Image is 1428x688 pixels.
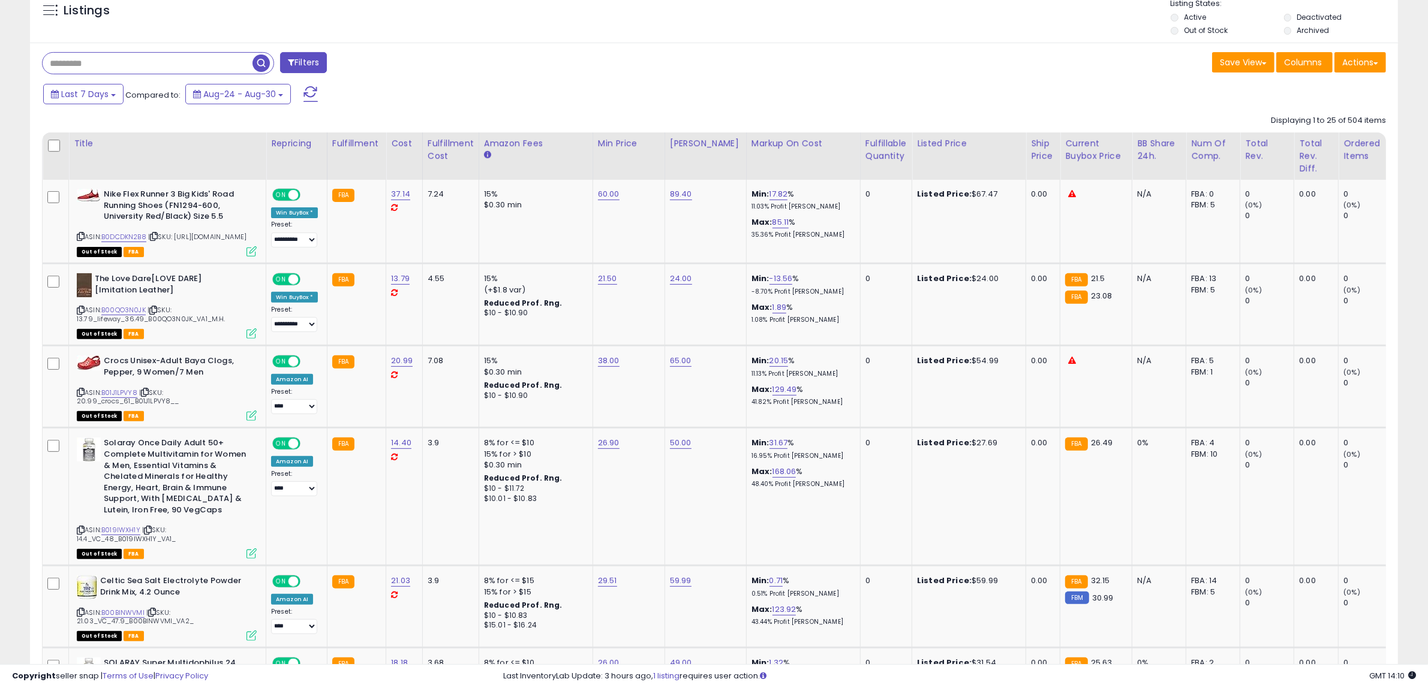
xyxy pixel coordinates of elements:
span: ON [273,577,288,587]
small: (0%) [1245,587,1262,597]
small: FBM [1065,592,1089,604]
b: Max: [751,603,772,615]
small: FBA [1065,291,1087,304]
span: | SKU: 20.99_crocs_61_B01J1LPVY8__ [77,388,179,406]
a: B01J1LPVY8 [101,388,137,398]
span: 21.5 [1091,273,1105,284]
div: Total Rev. [1245,137,1289,162]
div: 0.00 [1299,273,1329,284]
p: 0.51% Profit [PERSON_NAME] [751,590,851,598]
span: All listings that are currently out of stock and unavailable for purchase on Amazon [77,247,122,257]
div: $10 - $10.83 [484,611,584,621]
span: FBA [124,247,144,257]
div: $59.99 [917,575,1017,586]
p: 11.13% Profit [PERSON_NAME] [751,370,851,378]
div: FBA: 14 [1191,575,1231,586]
div: 0.00 [1299,437,1329,448]
div: 0 [1245,460,1294,470]
a: 89.40 [670,188,692,200]
span: OFF [299,439,318,449]
div: Fulfillment [332,137,381,150]
button: Aug-24 - Aug-30 [185,84,291,104]
div: Markup on Cost [751,137,855,150]
b: Min: [751,575,769,586]
a: 59.99 [670,575,692,587]
div: 15% [484,355,584,366]
small: FBA [332,575,354,589]
div: Preset: [271,608,318,635]
small: (0%) [1343,587,1360,597]
a: Privacy Policy [155,670,208,681]
label: Archived [1297,25,1330,35]
div: 0.00 [1031,575,1051,586]
a: 37.14 [391,188,410,200]
div: Current Buybox Price [1065,137,1127,162]
div: Last InventoryLab Update: 3 hours ago, requires user action. [503,671,1416,682]
div: Cost [391,137,417,150]
a: 13.79 [391,273,410,285]
a: 21.50 [598,273,617,285]
img: 41wDt-ZjxKL._SL40_.jpg [77,437,101,461]
span: ON [273,357,288,367]
a: 26.90 [598,437,620,449]
a: 65.00 [670,355,692,367]
div: 0 [1245,598,1294,608]
div: % [751,273,851,295]
div: 15% for > $15 [484,587,584,598]
div: 0 [865,575,903,586]
div: 0 [1343,189,1392,200]
small: Amazon Fees. [484,150,491,161]
b: Celtic Sea Salt Electrolyte Powder Drink Mix, 4.2 Ounce [100,575,246,601]
div: FBM: 10 [1191,449,1231,460]
div: 0 [1343,460,1392,470]
div: 0.00 [1031,273,1051,284]
div: Fulfillable Quantity [865,137,907,162]
span: All listings that are currently out of stock and unavailable for purchase on Amazon [77,329,122,339]
span: All listings that are currently out of stock and unavailable for purchase on Amazon [77,549,122,559]
div: FBA: 0 [1191,189,1231,200]
div: Ship Price [1031,137,1055,162]
b: Min: [751,355,769,366]
div: N/A [1137,355,1177,366]
span: OFF [299,357,318,367]
span: ON [273,439,288,449]
span: All listings that are currently out of stock and unavailable for purchase on Amazon [77,631,122,641]
div: $15.01 - $16.24 [484,620,584,630]
p: 41.82% Profit [PERSON_NAME] [751,398,851,406]
span: OFF [299,274,318,285]
div: % [751,604,851,626]
div: $10.01 - $10.83 [484,494,584,504]
div: Repricing [271,137,322,150]
div: Amazon Fees [484,137,588,150]
strong: Copyright [12,670,56,681]
div: 7.24 [428,189,470,200]
small: (0%) [1343,449,1360,459]
div: FBM: 1 [1191,367,1231,378]
small: (0%) [1343,285,1360,295]
div: FBM: 5 [1191,587,1231,598]
div: 0 [1245,273,1294,284]
div: 15% [484,189,584,200]
div: 0 [1245,295,1294,306]
div: 7.08 [428,355,470,366]
div: 0 [1245,355,1294,366]
small: FBA [1065,575,1087,589]
p: 35.36% Profit [PERSON_NAME] [751,231,851,239]
a: 1 listing [653,670,680,681]
a: 123.92 [772,603,796,615]
small: (0%) [1343,200,1360,210]
div: 0 [1343,295,1392,306]
small: FBA [332,189,354,202]
small: (0%) [1245,200,1262,210]
b: Solaray Once Daily Adult 50+ Complete Multivitamin for Women & Men, Essential Vitamins & Chelated... [104,437,249,518]
span: 30.99 [1092,592,1114,603]
div: Total Rev. Diff. [1299,137,1333,175]
a: 50.00 [670,437,692,449]
div: (+$1.8 var) [484,285,584,295]
div: Amazon AI [271,374,313,385]
img: 317Mm1ohB3L._SL40_.jpg [77,273,92,297]
small: FBA [332,273,354,286]
a: 20.99 [391,355,413,367]
label: Active [1184,12,1206,22]
div: 15% [484,273,584,284]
